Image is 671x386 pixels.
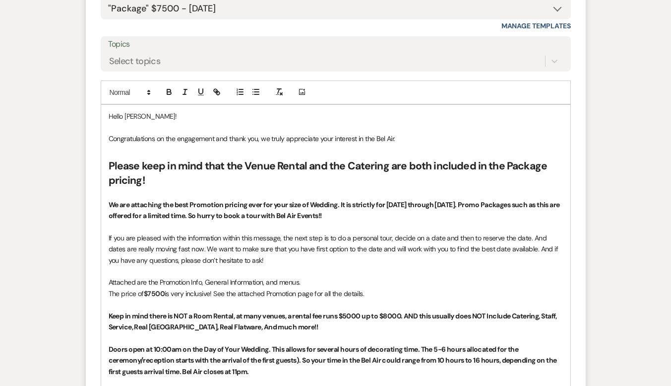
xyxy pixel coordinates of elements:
[109,233,560,265] span: If you are pleased with the information within this message, the next step is to do a personal to...
[144,289,165,298] strong: $7500
[109,200,561,220] strong: We are attaching the best Promotion pricing ever for your size of Wedding. It is strictly for [DA...
[109,134,395,143] span: Congratulations on the engagement and thank you, we truly appreciate your interest in the Bel Air.
[108,37,563,52] label: Topics
[109,289,144,298] span: The price of
[109,345,558,376] strong: Doors open at 10:00am on the Day of Your Wedding. This allows for several hours of decorating tim...
[109,54,161,68] div: Select topics
[165,289,364,298] span: is very inclusive! See the attached Promotion page for all the details.
[109,159,549,187] strong: Please keep in mind that the Venue Rental and the Catering are both included in the Package pricing!
[109,111,563,122] p: Hello [PERSON_NAME]!
[109,278,301,287] span: Attached are the Promotion Info, General Information, and menus.
[501,21,571,30] a: Manage Templates
[109,311,558,331] strong: Keep in mind there is NOT a Room Rental, at many venues, a rental fee runs $5000 up to $8000. AND...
